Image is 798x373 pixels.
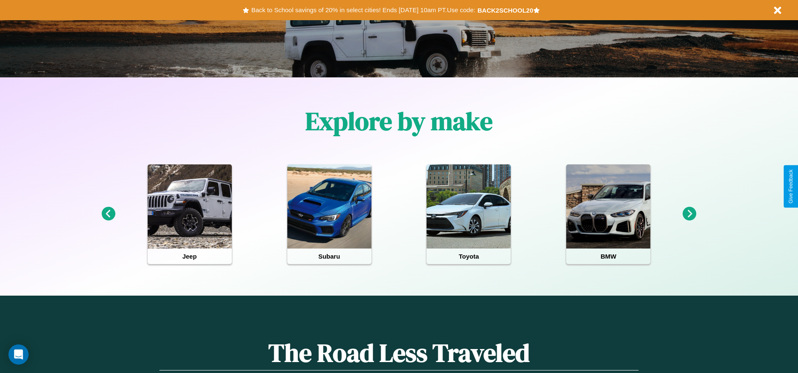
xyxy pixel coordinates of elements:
h1: The Road Less Traveled [159,336,638,370]
div: Give Feedback [788,169,794,204]
button: Back to School savings of 20% in select cities! Ends [DATE] 10am PT.Use code: [249,4,477,16]
h1: Explore by make [305,104,493,138]
h4: Subaru [287,249,371,264]
h4: Jeep [148,249,232,264]
div: Open Intercom Messenger [8,344,29,365]
h4: Toyota [427,249,511,264]
b: BACK2SCHOOL20 [477,7,533,14]
h4: BMW [566,249,650,264]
